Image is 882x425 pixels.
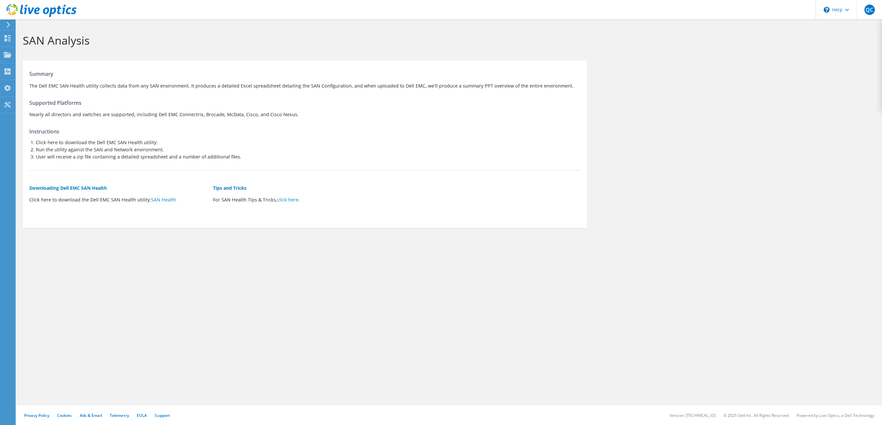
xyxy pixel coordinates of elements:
[29,70,580,77] h4: Summary
[723,413,789,418] li: © 2025 Dell Inc. All Rights Reserved
[797,413,874,418] li: Powered by Live Optics, a Dell Technology
[29,111,580,118] p: Nearly all directors and switches are supported, including Dell EMC Connectrix, Brocade, McData, ...
[29,196,206,203] p: Click here to download the Dell EMC SAN Health utility:
[29,185,206,192] h5: Downloading Dell EMC SAN Health
[24,413,49,418] a: Privacy Policy
[824,7,830,13] svg: \n
[864,5,875,15] span: QC
[213,196,390,203] p: For SAN Health Tips & Tricks, .
[36,139,580,146] li: Click here to download the Dell EMC SAN Health utility:
[23,34,872,47] h1: SAN Analysis
[155,413,170,418] a: Support
[29,99,580,106] h4: Supported Platforms
[670,413,716,418] li: Version: [TECHNICAL_ID]
[36,146,580,153] li: Run the utility against the SAN and Network environment.
[29,128,580,135] h4: Instructions
[57,413,72,418] a: Cookies
[80,413,102,418] a: Ads & Email
[137,413,147,418] a: EULA
[110,413,129,418] a: Telemetry
[213,185,390,192] h5: Tips and Tricks
[29,82,580,89] p: The Dell EMC SAN Health utility collects data from any SAN environment. It produces a detailed Ex...
[151,197,176,203] a: SAN Health
[36,153,580,160] li: User will receive a zip file containing a detailed spreadsheet and a number of additional files.
[277,197,298,203] a: click here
